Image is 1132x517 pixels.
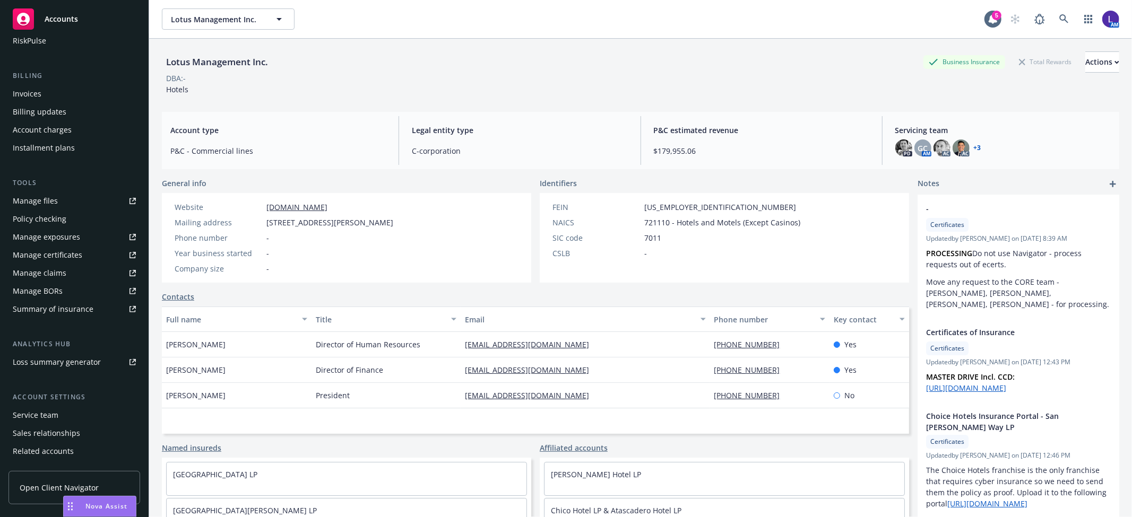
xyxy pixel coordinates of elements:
div: Billing updates [13,103,66,120]
a: [GEOGRAPHIC_DATA] LP [173,469,257,479]
div: Manage BORs [13,283,63,300]
a: Summary of insurance [8,301,140,318]
div: Total Rewards [1014,55,1077,68]
span: Certificates [930,437,964,446]
div: Manage files [13,192,58,209]
p: Do not use Navigator - process requests out of ecerts. [926,248,1111,270]
div: Drag to move [64,496,77,516]
div: Invoices [13,85,41,102]
img: photo [1102,11,1119,28]
div: Tools [8,178,140,188]
p: The Choice Hotels franchise is the only franchise that requires cyber insurance so we need to sen... [926,465,1111,509]
div: Business Insurance [923,55,1005,68]
span: Updated by [PERSON_NAME] on [DATE] 12:46 PM [926,451,1111,460]
span: Certificates [930,344,964,353]
strong: PROCESSING [926,248,972,258]
div: Full name [166,314,296,325]
span: Yes [844,364,857,375]
button: Phone number [710,306,829,332]
a: [URL][DOMAIN_NAME] [947,498,1027,509]
span: GC [918,143,928,154]
a: Manage files [8,192,140,209]
button: Lotus Management Inc. [162,8,295,30]
div: Manage exposures [13,229,80,246]
div: Summary of insurance [13,301,93,318]
span: Lotus Management Inc. [171,14,263,25]
span: Hotels [166,84,188,94]
div: Account settings [8,392,140,402]
div: Certificates of InsuranceCertificatesUpdatedby [PERSON_NAME] on [DATE] 12:43 PMMASTER DRIVE Incl.... [918,318,1119,402]
div: Phone number [714,314,814,325]
a: [DOMAIN_NAME] [266,202,327,212]
a: Sales relationships [8,425,140,442]
span: Servicing team [895,125,1111,136]
span: Open Client Navigator [20,482,99,493]
span: [STREET_ADDRESS][PERSON_NAME] [266,217,393,228]
div: Lotus Management Inc. [162,55,272,69]
span: P&C - Commercial lines [170,145,386,156]
div: RiskPulse [13,32,46,49]
span: General info [162,178,206,189]
button: Full name [162,306,312,332]
span: 721110 - Hotels and Motels (Except Casinos) [644,217,800,228]
span: Accounts [45,15,78,23]
span: Director of Finance [316,364,383,375]
a: [GEOGRAPHIC_DATA][PERSON_NAME] LP [173,505,317,515]
div: Phone number [175,232,262,243]
span: Director of Human Resources [316,339,420,350]
span: $179,955.06 [654,145,869,156]
span: Choice Hotels Insurance Portal - San [PERSON_NAME] Way LP [926,410,1083,433]
a: Policy checking [8,211,140,227]
button: Actions [1085,51,1119,73]
span: Manage exposures [8,229,140,246]
div: Policy checking [13,211,66,227]
div: Mailing address [175,217,262,228]
span: Updated by [PERSON_NAME] on [DATE] 8:39 AM [926,234,1111,243]
a: Service team [8,407,140,424]
p: Move any request to the CORE team - [PERSON_NAME], [PERSON_NAME], [PERSON_NAME], [PERSON_NAME] - ... [926,276,1111,310]
span: [PERSON_NAME] [166,390,226,401]
div: Client navigator features [13,461,101,478]
a: Report a Bug [1029,8,1050,30]
div: Year business started [175,248,262,259]
span: Identifiers [540,178,577,189]
a: +3 [974,145,981,151]
a: Client navigator features [8,461,140,478]
div: Analytics hub [8,339,140,349]
a: Manage claims [8,265,140,282]
button: Email [461,306,710,332]
div: -CertificatesUpdatedby [PERSON_NAME] on [DATE] 8:39 AMPROCESSINGDo not use Navigator - process re... [918,195,1119,318]
a: Manage certificates [8,247,140,264]
div: NAICS [552,217,640,228]
div: Manage certificates [13,247,82,264]
div: Installment plans [13,139,75,156]
span: Yes [844,339,857,350]
a: [PHONE_NUMBER] [714,365,789,375]
a: Accounts [8,4,140,34]
div: Website [175,201,262,213]
div: Email [465,314,694,325]
a: add [1107,178,1119,190]
div: 5 [992,11,1001,20]
a: [PHONE_NUMBER] [714,390,789,400]
span: - [644,248,647,259]
div: Manage claims [13,265,66,282]
span: Certificates [930,220,964,230]
div: Actions [1085,52,1119,72]
a: Switch app [1078,8,1099,30]
span: - [266,248,269,259]
strong: MASTER DRIVE Incl. CCD: [926,372,1015,382]
a: [EMAIL_ADDRESS][DOMAIN_NAME] [465,390,598,400]
a: Related accounts [8,443,140,460]
div: CSLB [552,248,640,259]
span: - [266,232,269,243]
a: Billing updates [8,103,140,120]
span: [PERSON_NAME] [166,364,226,375]
a: Invoices [8,85,140,102]
span: Account type [170,125,386,136]
a: Loss summary generator [8,354,140,371]
a: Contacts [162,291,194,302]
div: SIC code [552,232,640,243]
a: Manage BORs [8,283,140,300]
span: P&C estimated revenue [654,125,869,136]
